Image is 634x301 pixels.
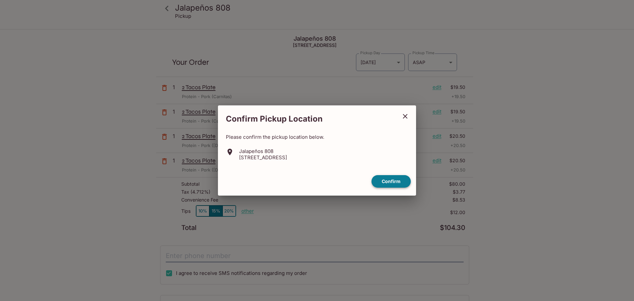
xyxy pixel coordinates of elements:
h2: Confirm Pickup Location [218,111,397,127]
button: close [397,108,413,125]
p: Jalapeños 808 [239,148,287,154]
p: Please confirm the pickup location below. [226,134,408,140]
p: [STREET_ADDRESS] [239,154,287,161]
button: confirm [371,175,411,188]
